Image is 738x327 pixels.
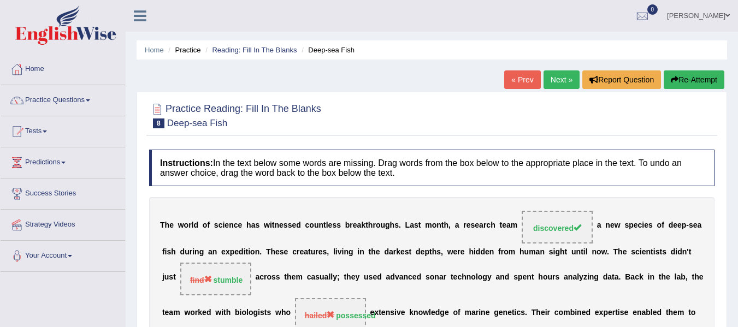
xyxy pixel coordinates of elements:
b: e [238,221,243,230]
b: h [246,221,251,230]
b: f [662,221,664,230]
b: e [353,221,357,230]
b: e [292,221,296,230]
b: i [357,247,359,256]
b: s [288,221,292,230]
b: s [648,221,653,230]
b: w [264,221,270,230]
b: d [377,273,382,282]
b: r [393,247,396,256]
b: a [410,221,414,230]
b: e [376,247,380,256]
b: o [309,221,314,230]
b: e [467,221,471,230]
b: g [385,221,390,230]
b: k [396,247,400,256]
b: p [682,221,687,230]
b: e [351,273,356,282]
b: e [275,247,280,256]
b: u [320,273,324,282]
b: o [267,273,271,282]
b: h [287,273,292,282]
b: a [304,247,308,256]
b: o [376,221,381,230]
b: e [677,221,682,230]
b: m [529,247,535,256]
b: t [409,247,412,256]
b: n [434,273,439,282]
b: d [671,247,676,256]
b: e [485,247,489,256]
b: i [244,247,246,256]
b: e [623,247,627,256]
b: t [365,221,368,230]
b: t [272,221,275,230]
a: « Prev [504,70,540,89]
b: a [311,273,315,282]
b: s [369,273,373,282]
b: n [194,247,199,256]
a: Practice Questions [1,85,125,112]
b: t [284,273,287,282]
b: . [399,221,401,230]
b: u [185,247,190,256]
b: h [519,247,524,256]
b: w [615,221,621,230]
b: g [349,247,353,256]
b: o [184,221,189,230]
b: r [297,247,299,256]
b: T [160,221,165,230]
b: i [583,247,586,256]
b: n [403,273,408,282]
b: d [194,221,199,230]
b: c [486,221,491,230]
a: Reading: Fill In The Blanks [212,46,297,54]
b: s [631,247,635,256]
b: L [405,221,410,230]
b: s [255,221,259,230]
b: t [323,221,326,230]
b: a [536,247,540,256]
b: b [345,221,350,230]
b: h [368,221,373,230]
b: c [307,273,311,282]
b: o [430,273,435,282]
b: n [344,247,349,256]
b: y [487,273,492,282]
b: v [395,273,399,282]
b: s [414,221,418,230]
b: p [424,247,429,256]
b: f [498,247,501,256]
span: Drop target [180,263,251,295]
b: n [467,273,471,282]
b: . [607,247,609,256]
b: i [248,247,250,256]
b: , [327,247,329,256]
b: u [524,247,529,256]
b: c [408,273,412,282]
b: , [441,247,443,256]
b: n [212,247,217,256]
b: a [698,221,702,230]
b: e [453,273,458,282]
b: g [199,247,204,256]
b: s [284,221,288,230]
b: n [359,247,364,256]
b: c [457,273,462,282]
b: h [444,221,448,230]
b: s [332,221,336,230]
b: t [246,247,249,256]
b: r [444,273,446,282]
b: s [471,221,475,230]
b: l [586,247,588,256]
b: n [576,247,581,256]
b: y [333,273,337,282]
b: s [656,247,660,256]
b: t [429,247,432,256]
b: t [173,273,176,282]
b: e [292,273,296,282]
b: l [192,221,194,230]
b: c [638,221,642,230]
b: v [338,247,342,256]
b: n [646,247,651,256]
